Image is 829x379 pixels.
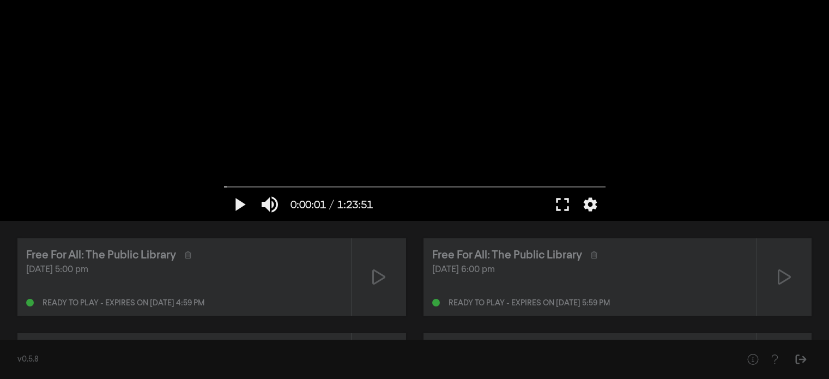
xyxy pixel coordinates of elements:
button: Help [742,348,764,370]
button: 0:00:01 / 1:23:51 [285,188,378,221]
div: [DATE] 5:00 pm [26,263,342,276]
div: v0.5.8 [17,354,720,365]
div: Free For All: The Public Library [432,247,582,263]
button: Sign Out [790,348,812,370]
div: [DATE] 6:00 pm [432,263,748,276]
button: More settings [578,188,603,221]
div: Ready to play - expires on [DATE] 5:59 pm [449,299,610,307]
div: Ready to play - expires on [DATE] 4:59 pm [43,299,204,307]
button: Mute [255,188,285,221]
div: Free For All: The Public Library [26,247,176,263]
button: Help [764,348,785,370]
button: Play [224,188,255,221]
button: Full screen [547,188,578,221]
